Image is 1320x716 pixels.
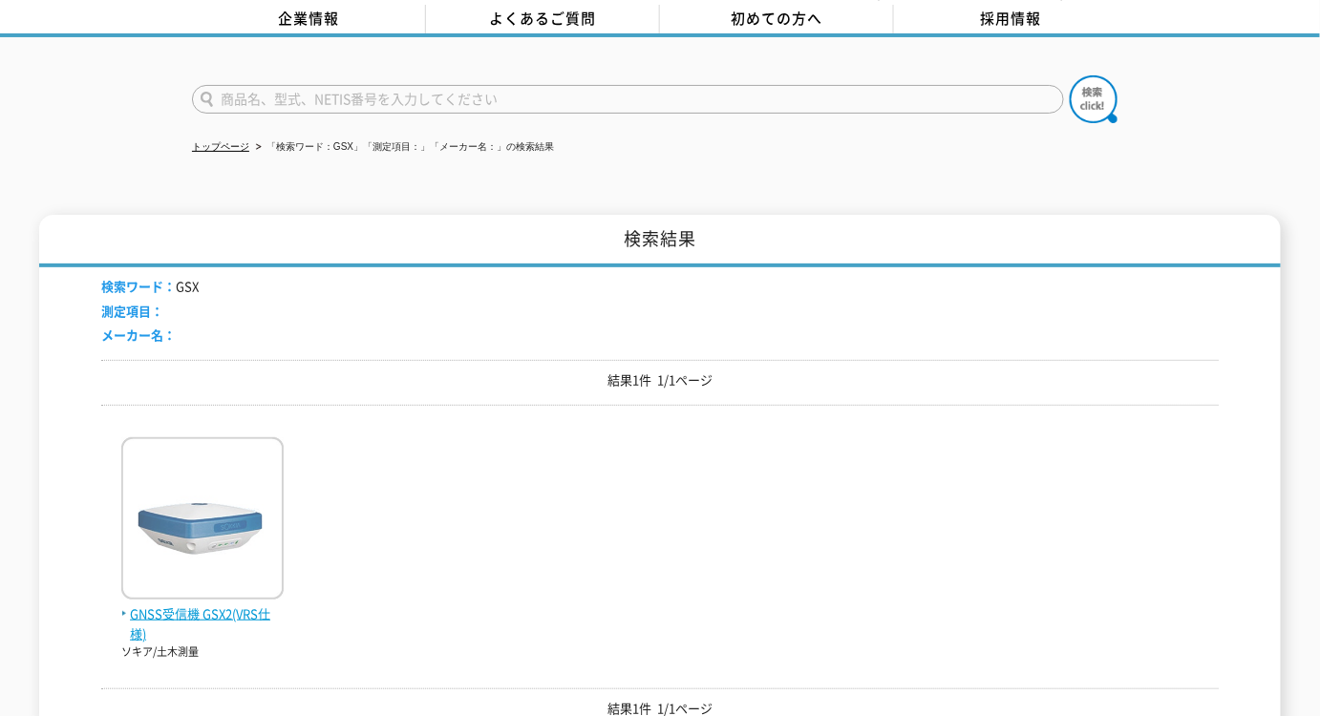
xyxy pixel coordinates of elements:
[192,85,1064,114] input: 商品名、型式、NETIS番号を入力してください
[101,277,199,297] li: GSX
[660,5,894,33] a: 初めての方へ
[39,215,1281,267] h1: 検索結果
[192,141,249,152] a: トップページ
[121,437,284,604] img: GSX2(VRS仕様)
[894,5,1128,33] a: 採用情報
[426,5,660,33] a: よくあるご質問
[1070,75,1118,123] img: btn_search.png
[121,644,284,661] p: ソキア/土木測量
[252,137,554,158] li: 「検索ワード：GSX」「測定項目：」「メーカー名：」の検索結果
[732,8,823,29] span: 初めての方へ
[121,584,284,643] a: GNSS受信機 GSX2(VRS仕様)
[192,5,426,33] a: 企業情報
[101,326,176,344] span: メーカー名：
[101,370,1219,390] p: 結果1件 1/1ページ
[101,277,176,295] span: 検索ワード：
[121,604,284,644] span: GNSS受信機 GSX2(VRS仕様)
[101,302,163,320] span: 測定項目：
